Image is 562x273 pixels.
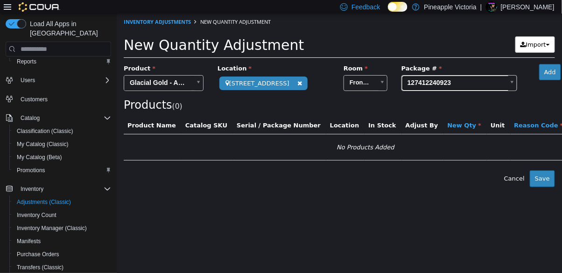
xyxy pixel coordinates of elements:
button: Catalog [2,112,115,125]
span: My Catalog (Classic) [13,139,111,150]
button: Inventory Manager (Classic) [9,222,115,235]
span: Feedback [351,2,380,12]
span: Reports [17,58,36,65]
button: Inventory Count [9,209,115,222]
span: Promotions [17,167,45,174]
span: Inventory [17,183,111,195]
button: In Stock [252,107,281,117]
a: Classification (Classic) [13,126,77,137]
span: Classification (Classic) [13,126,111,137]
button: Serial / Package Number [120,107,206,117]
span: Inventory Manager (Classic) [17,224,87,232]
a: Inventory Count [13,210,60,221]
button: Catalog [17,112,43,124]
button: Reports [9,55,115,68]
a: Promotions [13,165,49,176]
span: Location [101,51,135,58]
span: Transfers (Classic) [17,264,63,271]
button: Adjustments (Classic) [9,196,115,209]
span: New Qty [331,108,365,115]
span: Manifests [17,238,41,245]
span: Glacial Gold - Anytime 1:1 Fuzzy Mango Vape - 1G [7,62,74,77]
button: Cancel [382,157,413,174]
button: Users [2,74,115,87]
span: My Catalog (Beta) [17,154,62,161]
span: Manifests [13,236,111,247]
a: Inventory Adjustments [7,5,74,12]
span: Adjustments (Classic) [13,196,111,208]
span: Import [409,28,429,35]
div: No Products Added [13,127,485,141]
span: Customers [17,93,111,105]
span: Customers [21,96,48,103]
div: Kurtis Tingley [486,1,497,13]
span: 127412240923 [285,62,388,77]
span: Users [21,77,35,84]
button: Import [399,23,438,40]
button: My Catalog (Classic) [9,138,115,151]
a: Transfers (Classic) [13,262,67,273]
span: Purchase Orders [13,249,111,260]
span: Classification (Classic) [17,127,73,135]
span: Inventory [21,185,43,193]
span: My Catalog (Classic) [17,140,69,148]
span: Transfers (Classic) [13,262,111,273]
span: Inventory Count [13,210,111,221]
button: Purchase Orders [9,248,115,261]
img: Cova [19,2,60,12]
a: Customers [17,94,51,105]
p: [PERSON_NAME] [501,1,555,13]
a: Purchase Orders [13,249,63,260]
a: Glacial Gold - Anytime 1:1 Fuzzy Mango Vape - 1G [7,62,87,77]
button: Adjust By [289,107,323,117]
button: Product Name [11,107,61,117]
span: Load All Apps in [GEOGRAPHIC_DATA] [26,19,111,38]
a: Front Room [227,62,271,77]
button: Manifests [9,235,115,248]
span: Inventory Manager (Classic) [13,223,111,234]
a: My Catalog (Classic) [13,139,72,150]
button: Customers [2,92,115,106]
button: Location [213,107,244,117]
span: Purchase Orders [17,251,59,258]
button: Add [422,50,444,67]
button: Inventory [2,182,115,196]
a: Inventory Manager (Classic) [13,223,91,234]
small: ( ) [56,89,66,97]
button: Catalog SKU [69,107,112,117]
input: Dark Mode [388,2,407,12]
button: Inventory [17,183,47,195]
a: Adjustments (Classic) [13,196,75,208]
span: New Quantity Adjustment [7,23,187,40]
button: Promotions [9,164,115,177]
span: Reason Code [398,108,447,115]
span: Adjustments (Classic) [17,198,71,206]
span: Product [7,51,39,58]
span: My Catalog (Beta) [13,152,111,163]
p: Pineapple Victoria [424,1,477,13]
span: Catalog [17,112,111,124]
button: Classification (Classic) [9,125,115,138]
span: Catalog [21,114,40,122]
span: Front Room [227,62,258,77]
span: [STREET_ADDRESS] [103,63,191,77]
span: New Quantity Adjustment [84,5,154,12]
button: Users [17,75,39,86]
span: Package # [285,51,325,58]
span: Promotions [13,165,111,176]
span: 0 [58,89,63,97]
button: My Catalog (Beta) [9,151,115,164]
a: 127412240923 [285,62,400,77]
a: Manifests [13,236,44,247]
button: Unit [374,107,390,117]
span: Products [7,85,56,98]
span: Room [227,51,251,58]
span: Reports [13,56,111,67]
button: Save [413,157,438,174]
p: | [480,1,482,13]
a: My Catalog (Beta) [13,152,66,163]
span: Inventory Count [17,211,56,219]
span: Users [17,75,111,86]
a: Reports [13,56,40,67]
